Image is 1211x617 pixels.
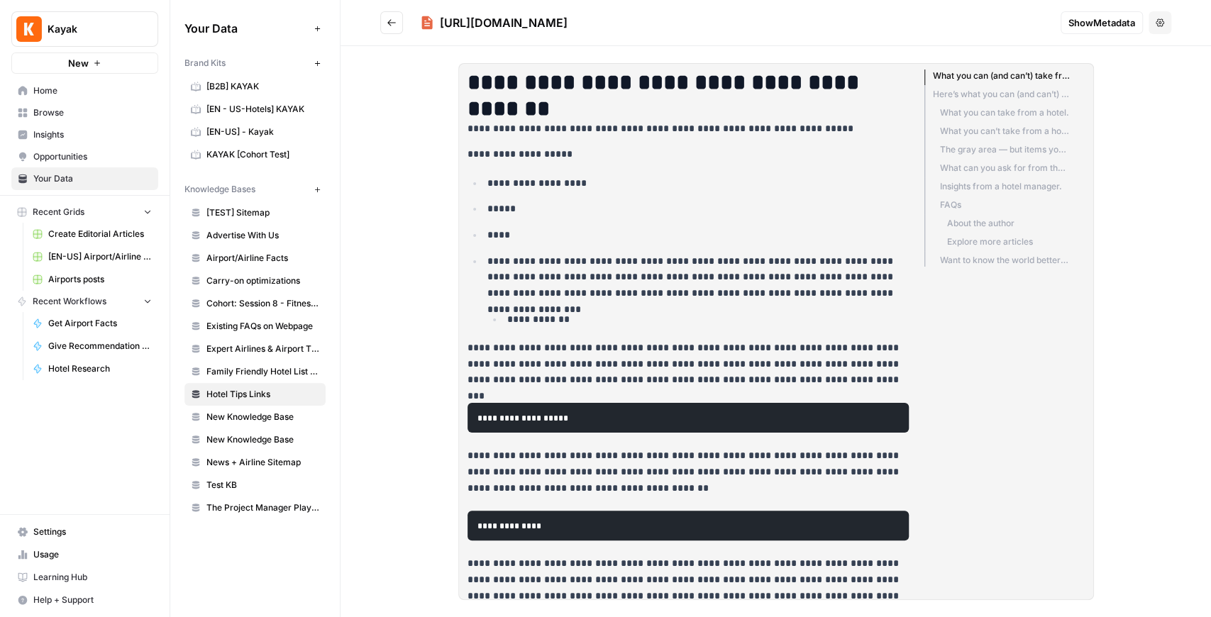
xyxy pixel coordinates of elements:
span: News + Airline Sitemap [206,456,319,469]
span: Show Metadata [1068,16,1135,30]
button: Help + Support [11,589,158,611]
li: What you can (and can’t) take from a hotel [924,70,1069,85]
a: [TEST] Sitemap [184,201,326,224]
a: Give Recommendation of Hotels [26,335,158,357]
a: Get Airport Facts [26,312,158,335]
li: About the author [924,214,1069,233]
a: Learning Hub [11,566,158,589]
span: Your Data [184,20,309,37]
span: Browse [33,106,152,119]
a: Airport/Airline Facts [184,247,326,269]
a: Advertise With Us [184,224,326,247]
span: Settings [33,526,152,538]
a: Family Friendly Hotel List Features [184,360,326,383]
a: Insights [11,123,158,146]
span: Kayak [48,22,133,36]
span: Opportunities [33,150,152,163]
span: Advertise With Us [206,229,319,242]
a: Cohort: Session 8 - Fitness Posts [184,292,326,315]
span: New Knowledge Base [206,411,319,423]
span: KAYAK [Cohort Test] [206,148,319,161]
span: [EN-US] - Kayak [206,126,319,138]
span: Carry-on optimizations [206,274,319,287]
span: Help + Support [33,594,152,606]
span: Hotel Tips Links [206,388,319,401]
span: Insights [33,128,152,141]
a: Existing FAQs on Webpage [184,315,326,338]
span: New Knowledge Base [206,433,319,446]
li: What you can take from a hotel. [924,104,1069,122]
a: Test KB [184,474,326,496]
a: Home [11,79,158,102]
a: Hotel Research [26,357,158,380]
li: What you can’t take from a hotel room. [924,122,1069,140]
a: Usage [11,543,158,566]
li: Here’s what you can (and can’t) take from a hotel room. [924,85,1069,104]
span: Recent Grids [33,206,84,218]
li: Explore more articles [924,233,1069,251]
span: [B2B] KAYAK [206,80,319,93]
span: Create Editorial Articles [48,228,152,240]
a: Settings [11,521,158,543]
a: Expert Airlines & Airport Tips [184,338,326,360]
a: Airports posts [26,268,158,291]
span: The Project Manager Playbook [206,501,319,514]
li: Insights from a hotel manager. [924,177,1069,196]
button: New [11,52,158,74]
a: [B2B] KAYAK [184,75,326,98]
a: Hotel Tips Links [184,383,326,406]
span: [TEST] Sitemap [206,206,319,219]
span: Airport/Airline Facts [206,252,319,265]
a: [EN-US] - Kayak [184,121,326,143]
button: Go back [380,11,403,34]
li: What can you ask for from the hotel? [924,159,1069,177]
li: Want to know the world better? We got you covered. [924,251,1069,267]
span: Home [33,84,152,97]
span: Get Airport Facts [48,317,152,330]
a: Browse [11,101,158,124]
span: Brand Kits [184,57,226,70]
span: Learning Hub [33,571,152,584]
a: Carry-on optimizations [184,269,326,292]
a: New Knowledge Base [184,428,326,451]
a: Your Data [11,167,158,190]
a: Opportunities [11,145,158,168]
span: Knowledge Bases [184,183,255,196]
a: Create Editorial Articles [26,223,158,245]
span: Airports posts [48,273,152,286]
span: Recent Workflows [33,295,106,308]
img: Kayak Logo [16,16,42,42]
a: The Project Manager Playbook [184,496,326,519]
a: [EN-US] Airport/Airline Content Refresh [26,245,158,268]
span: Your Data [33,172,152,185]
span: Existing FAQs on Webpage [206,320,319,333]
span: Hotel Research [48,362,152,375]
span: Family Friendly Hotel List Features [206,365,319,378]
span: Usage [33,548,152,561]
button: ShowMetadata [1061,11,1143,34]
span: Give Recommendation of Hotels [48,340,152,352]
a: News + Airline Sitemap [184,451,326,474]
a: [EN - US-Hotels] KAYAK [184,98,326,121]
button: Recent Grids [11,201,158,223]
span: New [68,56,89,70]
a: New Knowledge Base [184,406,326,428]
span: [EN-US] Airport/Airline Content Refresh [48,250,152,263]
span: Expert Airlines & Airport Tips [206,343,319,355]
div: [URL][DOMAIN_NAME] [440,14,568,31]
li: FAQs [924,196,1069,214]
button: Recent Workflows [11,291,158,312]
span: Test KB [206,479,319,491]
span: Cohort: Session 8 - Fitness Posts [206,297,319,310]
span: [EN - US-Hotels] KAYAK [206,103,319,116]
li: The gray area — but items you should still leave behind. [924,140,1069,159]
a: KAYAK [Cohort Test] [184,143,326,166]
button: Workspace: Kayak [11,11,158,47]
